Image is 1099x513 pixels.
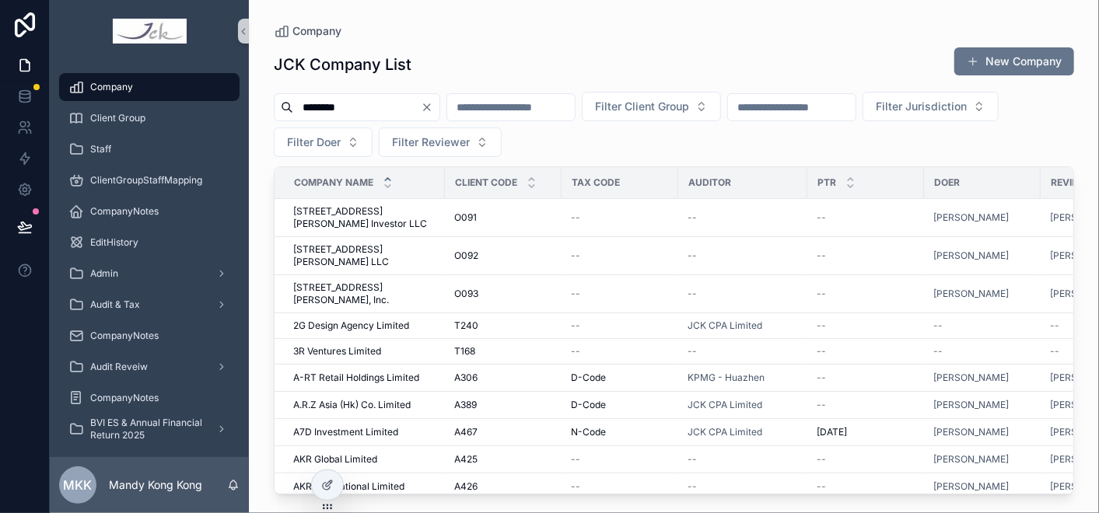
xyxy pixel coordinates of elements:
span: A-RT Retail Holdings Limited [293,372,419,384]
a: JCK CPA Limited [688,399,798,411]
a: [PERSON_NAME] [933,288,1031,300]
a: O092 [454,250,552,262]
button: Select Button [274,127,373,157]
span: -- [571,288,580,300]
span: Client Code [455,176,517,189]
a: -- [933,345,1031,358]
a: Audit Reveiw [59,353,240,381]
span: D-Code [571,399,606,411]
a: CompanyNotes [59,197,240,225]
span: -- [817,453,826,466]
a: A306 [454,372,552,384]
span: -- [688,250,697,262]
span: JCK CPA Limited [688,319,762,332]
a: -- [933,319,1031,332]
a: 2G Design Agency Limited [293,319,436,332]
span: Company Name [294,176,373,189]
span: -- [688,211,697,224]
span: A389 [454,399,477,411]
span: [PERSON_NAME] [933,211,1009,224]
span: -- [817,250,826,262]
span: Auditor [688,176,731,189]
p: Mandy Kong Kong [109,477,202,493]
a: ClientGroupStaffMapping [59,166,240,194]
span: [STREET_ADDRESS][PERSON_NAME] LLC [293,243,436,268]
span: Doer [934,176,960,189]
a: [DATE] [817,426,915,438]
a: JCK CPA Limited [688,426,762,438]
a: O093 [454,288,552,300]
span: A306 [454,372,478,384]
button: Select Button [379,127,502,157]
span: -- [817,399,826,411]
a: AKR Global Limited [293,453,436,466]
span: [PERSON_NAME] [933,426,1009,438]
a: [PERSON_NAME] [933,399,1009,411]
span: D-Code [571,372,606,384]
button: Select Button [863,92,999,121]
span: A425 [454,453,478,466]
span: CompanyNotes [90,392,159,404]
a: Admin [59,260,240,288]
a: [PERSON_NAME] [933,288,1009,300]
span: MKK [64,476,93,494]
a: EditHistory [59,229,240,256]
a: D-Code [571,399,669,411]
a: -- [571,345,669,358]
a: Company [274,23,341,39]
span: Filter Doer [287,134,341,150]
a: A426 [454,480,552,493]
span: -- [817,345,826,358]
a: Staff [59,135,240,163]
span: A467 [454,426,478,438]
span: -- [817,319,826,332]
a: O091 [454,211,552,224]
a: [STREET_ADDRESS][PERSON_NAME], Inc. [293,281,436,306]
a: 3R Ventures Limited [293,345,436,358]
span: -- [933,319,943,332]
span: ClientGroupStaffMapping [90,174,202,187]
span: [DATE] [817,426,847,438]
span: Audit & Tax [90,298,140,311]
a: JCK CPA Limited [688,426,798,438]
a: [PERSON_NAME] [933,372,1031,384]
span: 3R Ventures Limited [293,345,381,358]
a: -- [817,288,915,300]
a: -- [817,250,915,262]
span: -- [933,345,943,358]
span: [STREET_ADDRESS][PERSON_NAME] Investor LLC [293,205,436,230]
span: Filter Client Group [595,99,689,114]
a: A467 [454,426,552,438]
a: JCK CPA Limited [688,399,762,411]
a: [PERSON_NAME] [933,372,1009,384]
a: A389 [454,399,552,411]
span: -- [571,453,580,466]
span: A7D Investment Limited [293,426,398,438]
span: O093 [454,288,478,300]
span: [PERSON_NAME] [933,453,1009,466]
span: N-Code [571,426,606,438]
a: KPMG - Huazhen [688,372,798,384]
a: [PERSON_NAME] [933,250,1009,262]
span: A.R.Z Asia (Hk) Co. Limited [293,399,411,411]
a: [PERSON_NAME] [933,480,1009,493]
span: BVI ES & Annual Financial Return 2025 [90,417,204,441]
a: -- [688,345,798,358]
span: T168 [454,345,475,358]
span: -- [571,319,580,332]
span: 2G Design Agency Limited [293,319,409,332]
a: Company [59,73,240,101]
a: AKR International Limited [293,480,436,493]
a: -- [688,288,798,300]
a: -- [688,250,798,262]
span: Filter Jurisdiction [876,99,967,114]
span: T240 [454,319,478,332]
a: JCK CPA Limited [688,319,798,332]
span: -- [817,211,826,224]
span: -- [571,250,580,262]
